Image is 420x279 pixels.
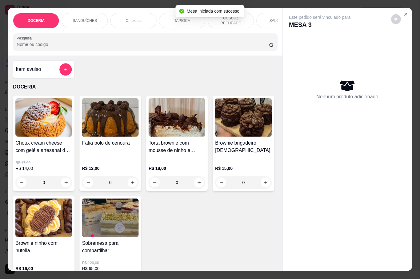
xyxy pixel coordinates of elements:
[17,178,26,187] button: decrease-product-quantity
[126,18,141,23] p: Omeletes
[215,165,272,171] p: R$ 15,00
[82,139,139,147] h4: Fatia bolo de cenoura
[15,160,72,165] p: R$ 17,00
[82,261,139,266] p: R$ 120,00
[15,199,72,237] img: product-image
[82,165,139,171] p: R$ 12,00
[15,139,72,154] h4: Choux cream cheese com geléia artesanal de morango
[17,36,34,41] label: Pesquisa
[316,93,378,101] p: Nenhum produto adicionado
[13,84,278,91] p: DOCERIA
[149,139,205,154] h4: Torta brownie com mousse de ninho e ganache de chocolate
[128,178,138,187] button: increase-product-quantity
[82,98,139,137] img: product-image
[261,178,271,187] button: increase-product-quantity
[82,240,139,255] h4: Sobremesa para compartilhar
[179,9,184,14] span: check-circle
[401,9,411,19] button: Close
[174,18,190,23] p: TAPIOCA
[149,98,205,137] img: product-image
[215,98,272,137] img: product-image
[194,178,204,187] button: increase-product-quantity
[215,139,272,154] h4: Brownie brigadeiro [DEMOGRAPHIC_DATA]
[213,16,249,26] p: CUSCUZ RECHEADO
[16,66,41,73] h4: Item avulso
[82,266,139,272] p: R$ 65,00
[82,199,139,237] img: product-image
[289,21,350,29] p: MESA 3
[289,14,350,21] p: Este pedido será vinculado para
[60,64,72,76] button: add-separate-item
[73,18,97,23] p: SANDUÍCHES
[150,178,160,187] button: decrease-product-quantity
[216,178,226,187] button: decrease-product-quantity
[17,42,269,48] input: Pesquisa
[15,165,72,171] p: R$ 14,00
[83,178,93,187] button: decrease-product-quantity
[61,178,71,187] button: increase-product-quantity
[391,14,401,24] button: decrease-product-quantity
[15,98,72,137] img: product-image
[15,266,72,272] p: R$ 16,00
[15,240,72,255] h4: Brownie ninho com nutella
[28,18,45,23] p: DOCERIA
[187,9,241,14] span: Mesa iniciada com sucesso!
[270,18,290,23] p: SALGADOS
[149,165,205,171] p: R$ 18,00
